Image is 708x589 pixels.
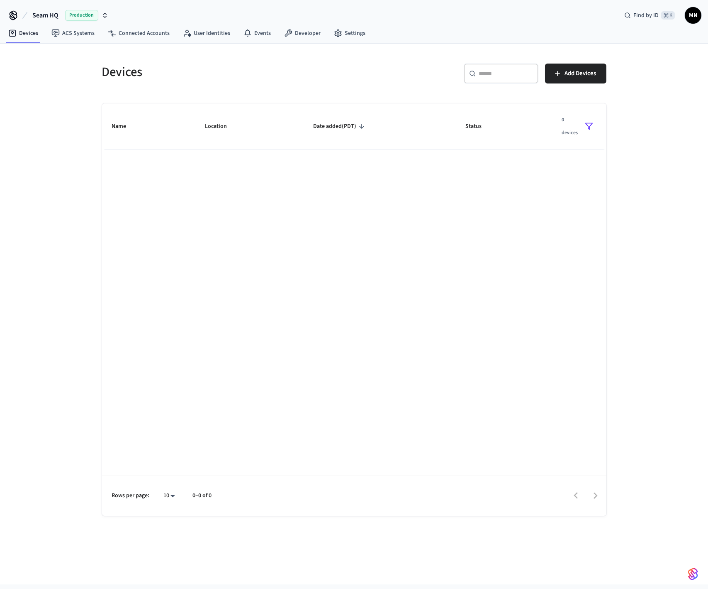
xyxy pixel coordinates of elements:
span: Seam HQ [32,10,58,20]
a: Settings [327,26,372,41]
span: MN [686,8,701,23]
span: Production [65,10,98,21]
img: SeamLogoGradient.69752ec5.svg [688,567,698,581]
span: Location [205,120,238,133]
a: Events [237,26,277,41]
span: Status [465,120,492,133]
a: Devices [2,26,45,41]
button: MN [685,7,701,24]
p: Rows per page: [112,491,150,500]
a: Connected Accounts [101,26,176,41]
span: Date added(PDT) [313,120,367,133]
span: 0 devices [562,116,578,136]
span: Find by ID [633,11,659,20]
a: Developer [277,26,327,41]
span: ⌘ K [661,11,675,20]
span: Name [112,120,137,133]
div: Find by ID⌘ K [618,8,681,23]
p: 0–0 of 0 [193,491,212,500]
a: ACS Systems [45,26,101,41]
div: 10 [160,490,180,502]
table: sticky table [102,103,606,150]
span: Add Devices [565,68,596,79]
h5: Devices [102,64,349,81]
a: User Identities [176,26,237,41]
button: Add Devices [545,64,606,83]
